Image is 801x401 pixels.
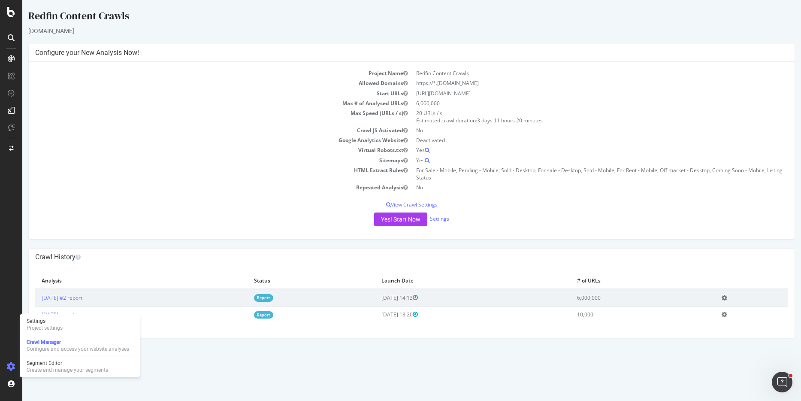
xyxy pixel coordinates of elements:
[27,339,129,346] div: Crawl Manager
[13,135,390,145] td: Google Analytics Website
[548,289,693,306] td: 6,000,000
[390,108,766,125] td: 20 URLs / s Estimated crawl duration:
[23,338,136,353] a: Crawl ManagerConfigure and access your website analyses
[390,135,766,145] td: Deactivated
[27,325,63,331] div: Project settings
[13,165,390,182] td: HTML Extract Rules
[232,311,251,319] a: Report
[772,372,792,392] iframe: Intercom live chat
[548,306,693,323] td: 10,000
[27,367,108,374] div: Create and manage your segments
[13,273,225,289] th: Analysis
[225,273,353,289] th: Status
[13,155,390,165] td: Sitemaps
[27,318,63,325] div: Settings
[23,317,136,332] a: SettingsProject settings
[19,294,60,301] a: [DATE] #2 report
[455,117,520,124] span: 3 days 11 hours 20 minutes
[13,201,766,208] p: View Crawl Settings
[6,9,773,27] div: Redfin Content Crawls
[390,155,766,165] td: Yes
[13,108,390,125] td: Max Speed (URLs / s)
[390,182,766,192] td: No
[390,78,766,88] td: https://*.[DOMAIN_NAME]
[27,360,108,367] div: Segment Editor
[390,125,766,135] td: No
[13,182,390,192] td: Repeated Analysis
[390,145,766,155] td: Yes
[13,49,766,57] h4: Configure your New Analysis Now!
[19,311,52,318] a: [DATE] report
[353,273,548,289] th: Launch Date
[13,78,390,88] td: Allowed Domains
[27,346,129,352] div: Configure and access your website analyses
[359,294,396,301] span: [DATE] 14:13
[352,213,405,226] button: Yes! Start Now
[23,359,136,374] a: Segment EditorCreate and manage your segments
[359,311,396,318] span: [DATE] 13:20
[13,98,390,108] td: Max # of Analysed URLs
[13,125,390,135] td: Crawl JS Activated
[6,27,773,35] div: [DOMAIN_NAME]
[548,273,693,289] th: # of URLs
[390,68,766,78] td: Redfin Content Crawls
[13,88,390,98] td: Start URLs
[390,165,766,182] td: For Sale - Mobile, Pending - Mobile, Sold - Desktop, For sale - Desktop, Sold - Mobile, For Rent ...
[13,253,766,261] h4: Crawl History
[390,88,766,98] td: [URL][DOMAIN_NAME]
[13,68,390,78] td: Project Name
[232,294,251,301] a: Report
[13,145,390,155] td: Virtual Robots.txt
[408,215,427,222] a: Settings
[390,98,766,108] td: 6,000,000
